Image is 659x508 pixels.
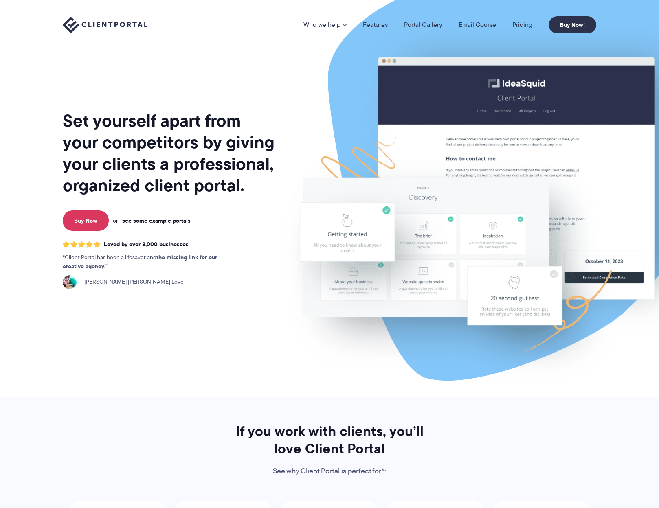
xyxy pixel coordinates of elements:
[80,278,184,287] span: [PERSON_NAME] [PERSON_NAME] Love
[224,423,435,458] h2: If you work with clients, you’ll love Client Portal
[113,217,118,224] span: or
[122,217,191,224] a: see some example portals
[363,22,388,28] a: Features
[512,22,532,28] a: Pricing
[224,465,435,477] p: See why Client Portal is perfect for*:
[63,253,217,271] strong: the missing link for our creative agency
[404,22,442,28] a: Portal Gallery
[63,210,109,231] a: Buy Now
[63,110,276,196] h1: Set yourself apart from your competitors by giving your clients a professional, organized client ...
[104,241,189,248] span: Loved by over 8,000 businesses
[549,16,596,33] a: Buy Now!
[63,253,234,271] p: Client Portal has been a lifesaver and .
[303,22,347,28] a: Who we help
[459,22,496,28] a: Email Course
